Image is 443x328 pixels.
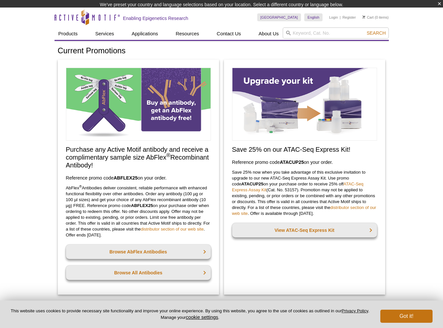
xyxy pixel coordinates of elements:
[131,203,153,208] strong: ABFLEX25
[280,160,304,165] strong: ATACUP25
[232,146,377,153] h2: Save 25% on our ATAC-Seq Express Kit!
[365,30,388,36] button: Search
[255,27,283,40] a: About Us
[66,185,211,238] p: AbFlex Antibodies deliver consistent, reliable performance with enhanced functional flexibility o...
[66,68,211,141] img: Free Sample Size AbFlex Antibody
[329,15,338,20] a: Login
[166,152,170,159] sup: ®
[362,15,374,20] a: Cart
[128,27,162,40] a: Applications
[10,308,370,320] p: This website uses cookies to provide necessary site functionality and improve your online experie...
[66,146,211,169] h2: Purchase any Active Motif antibody and receive a complimentary sample size AbFlex Recombinant Ant...
[213,27,245,40] a: Contact Us
[304,13,323,21] a: English
[66,266,211,280] a: Browse All Antibodies
[257,13,301,21] a: [GEOGRAPHIC_DATA]
[380,310,433,323] button: Got it!
[55,27,82,40] a: Products
[91,27,118,40] a: Services
[241,181,263,186] strong: ATACUP25
[342,308,368,313] a: Privacy Policy
[141,227,204,232] a: distributor section of our web site
[232,158,377,166] h3: Reference promo code on your order.
[362,13,389,21] li: (0 items)
[232,169,377,216] p: Save 25% now when you take advantage of this exclusive invitation to upgrade to our new ATAC-Seq ...
[283,27,389,39] input: Keyword, Cat. No.
[367,30,386,36] span: Search
[66,174,211,182] h3: Reference promo code on your order.
[186,314,218,320] button: cookie settings
[79,184,82,188] sup: ®
[232,223,377,237] a: View ATAC-Seq Express Kit
[172,27,203,40] a: Resources
[340,13,341,21] li: |
[342,15,356,20] a: Register
[114,175,138,181] strong: ABFLEX25
[362,15,365,19] img: Your Cart
[232,68,377,141] img: Save on ATAC-Seq Express Assay Kit
[58,46,386,56] h1: Current Promotions
[123,15,188,21] h2: Enabling Epigenetics Research
[66,245,211,259] a: Browse AbFlex Antibodies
